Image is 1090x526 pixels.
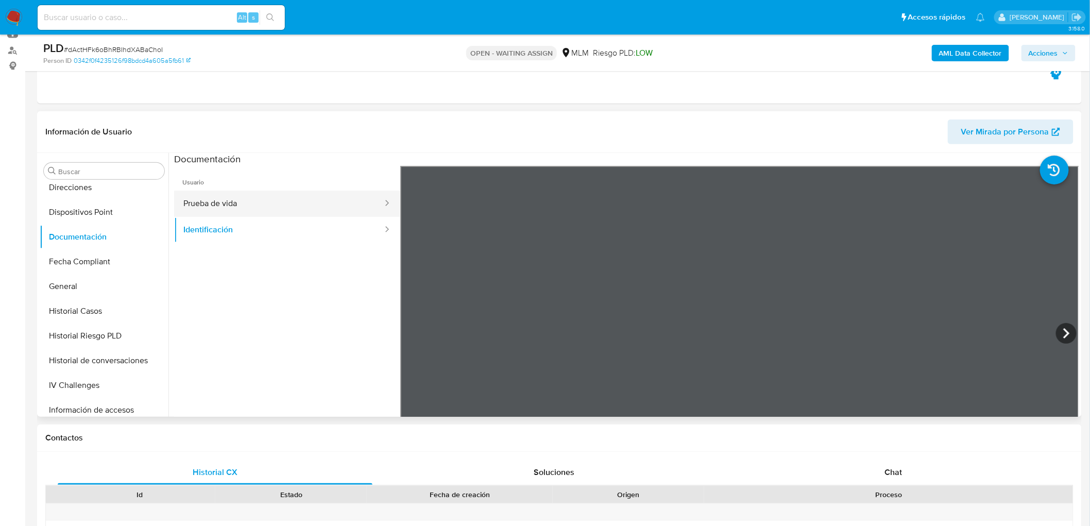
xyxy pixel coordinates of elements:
button: Acciones [1021,45,1076,61]
div: MLM [561,47,589,59]
button: Fecha Compliant [40,249,168,274]
span: LOW [636,47,653,59]
span: Chat [885,466,902,478]
input: Buscar usuario o caso... [38,11,285,24]
span: Alt [238,12,246,22]
div: Origen [560,489,697,500]
span: Acciones [1029,45,1058,61]
button: Información de accesos [40,398,168,422]
span: Historial CX [193,466,237,478]
span: 3.158.0 [1068,24,1085,32]
h1: Información de Usuario [45,127,132,137]
span: Accesos rápidos [908,12,966,23]
button: Direcciones [40,175,168,200]
a: 0342f0f4235126f98bdcd4a605a5fb61 [74,56,191,65]
p: OPEN - WAITING ASSIGN [466,46,557,60]
a: Salir [1071,12,1082,23]
div: Id [71,489,208,500]
b: Person ID [43,56,72,65]
div: Proceso [711,489,1066,500]
span: Soluciones [534,466,575,478]
button: Historial de conversaciones [40,348,168,373]
button: General [40,274,168,299]
h1: Contactos [45,433,1074,443]
p: elena.palomino@mercadolibre.com.mx [1010,12,1068,22]
button: search-icon [260,10,281,25]
a: Notificaciones [976,13,985,22]
button: Historial Casos [40,299,168,324]
button: Dispositivos Point [40,200,168,225]
div: Estado [223,489,360,500]
span: s [252,12,255,22]
div: Fecha de creación [374,489,546,500]
button: Documentación [40,225,168,249]
span: # dActHFk6oBhRBIhdXABaChoI [64,44,163,55]
input: Buscar [58,167,160,176]
button: Historial Riesgo PLD [40,324,168,348]
button: Ver Mirada por Persona [948,120,1074,144]
span: Riesgo PLD: [593,47,653,59]
b: PLD [43,40,64,56]
b: AML Data Collector [939,45,1002,61]
span: Ver Mirada por Persona [961,120,1049,144]
button: Buscar [48,167,56,175]
button: IV Challenges [40,373,168,398]
button: AML Data Collector [932,45,1009,61]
